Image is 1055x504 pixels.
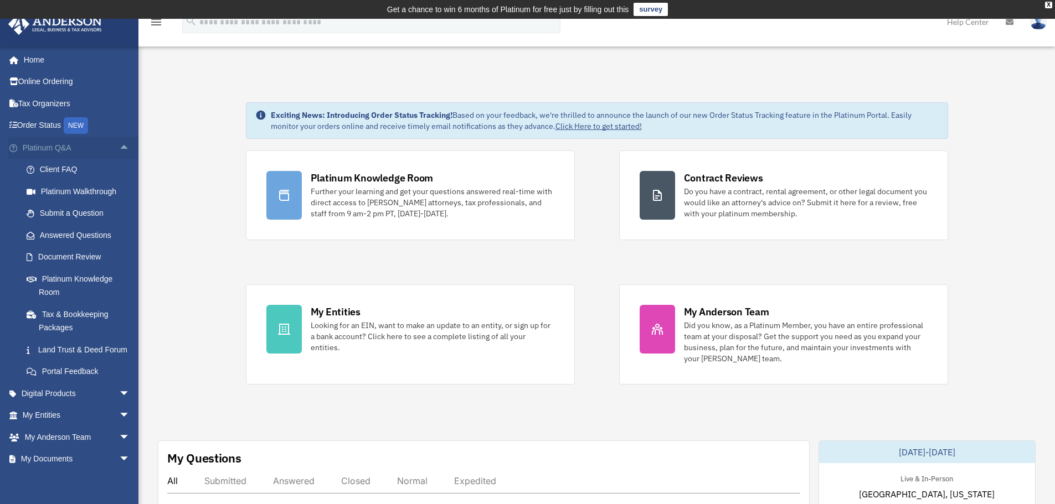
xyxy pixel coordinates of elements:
[271,110,939,132] div: Based on your feedback, we're thrilled to announce the launch of our new Order Status Tracking fe...
[119,404,141,427] span: arrow_drop_down
[8,382,147,404] a: Digital Productsarrow_drop_down
[16,180,147,202] a: Platinum Walkthrough
[150,15,163,29] i: menu
[819,441,1035,463] div: [DATE]-[DATE]
[271,110,452,120] strong: Exciting News: Introducing Order Status Tracking!
[16,339,147,361] a: Land Trust & Deed Forum
[1030,14,1047,30] img: User Pic
[454,475,496,486] div: Expedited
[387,3,629,16] div: Get a chance to win 6 months of Platinum for free just by filling out this
[150,19,163,29] a: menu
[8,115,147,137] a: Order StatusNEW
[5,13,105,35] img: Anderson Advisors Platinum Portal
[273,475,315,486] div: Answered
[246,284,575,385] a: My Entities Looking for an EIN, want to make an update to an entity, or sign up for a bank accoun...
[119,137,141,159] span: arrow_drop_up
[1045,2,1052,8] div: close
[8,404,147,427] a: My Entitiesarrow_drop_down
[119,448,141,471] span: arrow_drop_down
[8,92,147,115] a: Tax Organizers
[311,171,434,185] div: Platinum Knowledge Room
[311,186,554,219] div: Further your learning and get your questions answered real-time with direct access to [PERSON_NAM...
[185,15,197,27] i: search
[16,224,147,246] a: Answered Questions
[204,475,246,486] div: Submitted
[684,171,763,185] div: Contract Reviews
[16,361,147,383] a: Portal Feedback
[684,320,928,364] div: Did you know, as a Platinum Member, you have an entire professional team at your disposal? Get th...
[684,186,928,219] div: Do you have a contract, rental agreement, or other legal document you would like an attorney's ad...
[341,475,370,486] div: Closed
[8,426,147,448] a: My Anderson Teamarrow_drop_down
[119,426,141,449] span: arrow_drop_down
[619,284,948,385] a: My Anderson Team Did you know, as a Platinum Member, you have an entire professional team at your...
[16,268,147,303] a: Platinum Knowledge Room
[311,320,554,353] div: Looking for an EIN, want to make an update to an entity, or sign up for a bank account? Click her...
[16,246,147,268] a: Document Review
[8,71,147,93] a: Online Ordering
[634,3,668,16] a: survey
[311,305,361,319] div: My Entities
[64,117,88,134] div: NEW
[167,450,241,466] div: My Questions
[167,475,178,486] div: All
[16,303,147,339] a: Tax & Bookkeeping Packages
[397,475,428,486] div: Normal
[684,305,769,319] div: My Anderson Team
[555,121,642,131] a: Click Here to get started!
[859,487,995,501] span: [GEOGRAPHIC_DATA], [US_STATE]
[119,382,141,405] span: arrow_drop_down
[8,448,147,470] a: My Documentsarrow_drop_down
[892,472,962,484] div: Live & In-Person
[16,159,147,181] a: Client FAQ
[8,137,147,159] a: Platinum Q&Aarrow_drop_up
[619,150,948,240] a: Contract Reviews Do you have a contract, rental agreement, or other legal document you would like...
[246,150,575,240] a: Platinum Knowledge Room Further your learning and get your questions answered real-time with dire...
[16,202,147,225] a: Submit a Question
[8,49,141,71] a: Home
